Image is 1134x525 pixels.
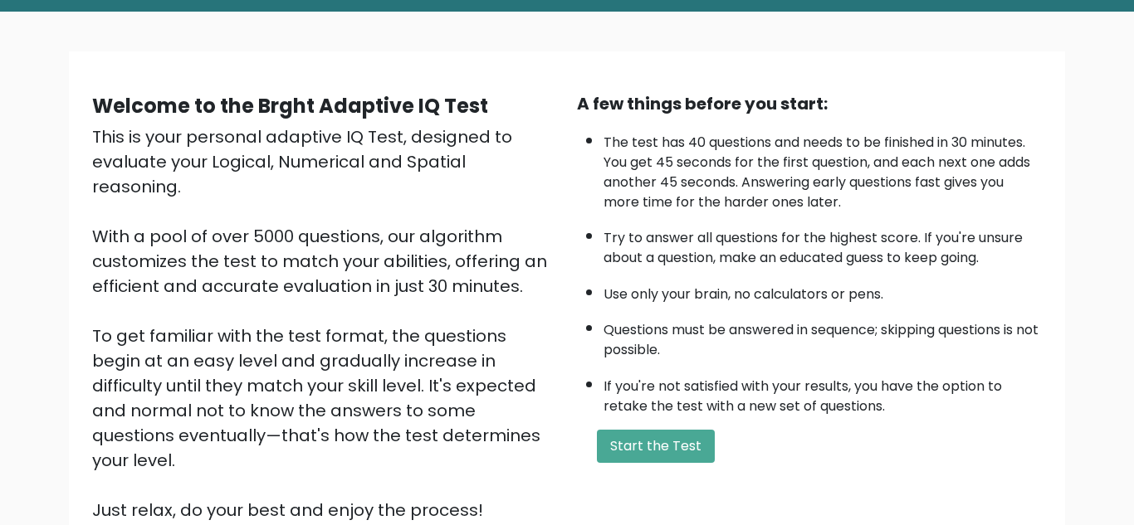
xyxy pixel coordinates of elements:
li: If you're not satisfied with your results, you have the option to retake the test with a new set ... [604,368,1042,416]
b: Welcome to the Brght Adaptive IQ Test [92,92,488,119]
button: Start the Test [597,430,715,463]
li: Questions must be answered in sequence; skipping questions is not possible. [604,312,1042,360]
li: Try to answer all questions for the highest score. If you're unsure about a question, make an edu... [604,220,1042,268]
li: Use only your brain, no calculators or pens. [604,276,1042,304]
div: A few things before you start: [577,91,1042,116]
div: This is your personal adaptive IQ Test, designed to evaluate your Logical, Numerical and Spatial ... [92,124,557,523]
li: The test has 40 questions and needs to be finished in 30 minutes. You get 45 seconds for the firs... [604,124,1042,212]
